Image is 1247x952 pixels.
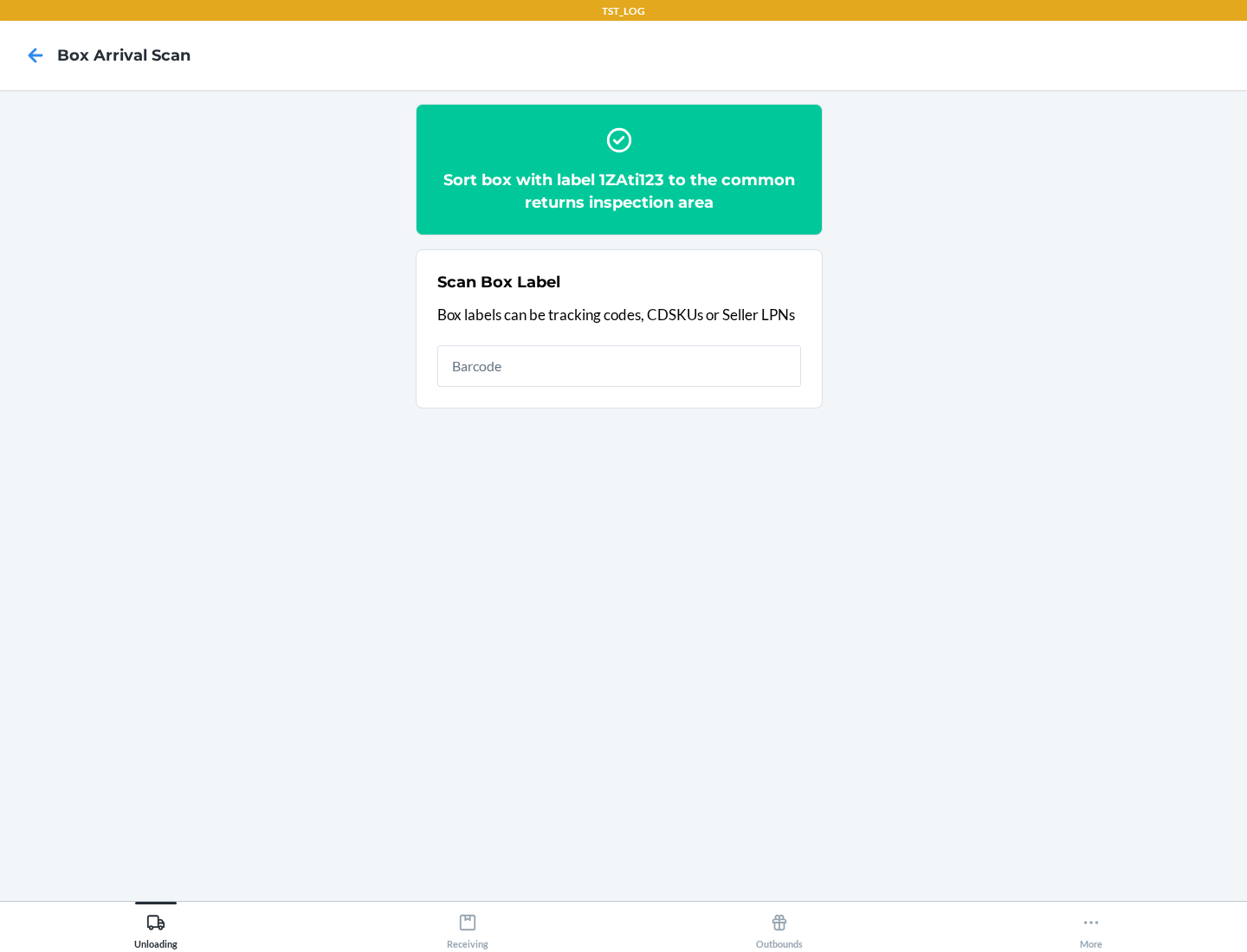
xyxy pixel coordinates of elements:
div: Unloading [134,906,178,949]
h2: Scan Box Label [437,271,560,293]
div: Outbounds [756,906,803,949]
div: More [1080,906,1102,949]
h4: Box Arrival Scan [57,44,191,67]
input: Barcode [437,345,801,387]
button: More [935,902,1247,949]
p: Box labels can be tracking codes, CDSKUs or Seller LPNs [437,304,801,326]
p: TST_LOG [602,3,645,19]
h2: Sort box with label 1ZAti123 to the common returns inspection area [437,169,801,214]
button: Receiving [312,902,623,949]
button: Outbounds [623,902,935,949]
div: Receiving [447,906,488,949]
